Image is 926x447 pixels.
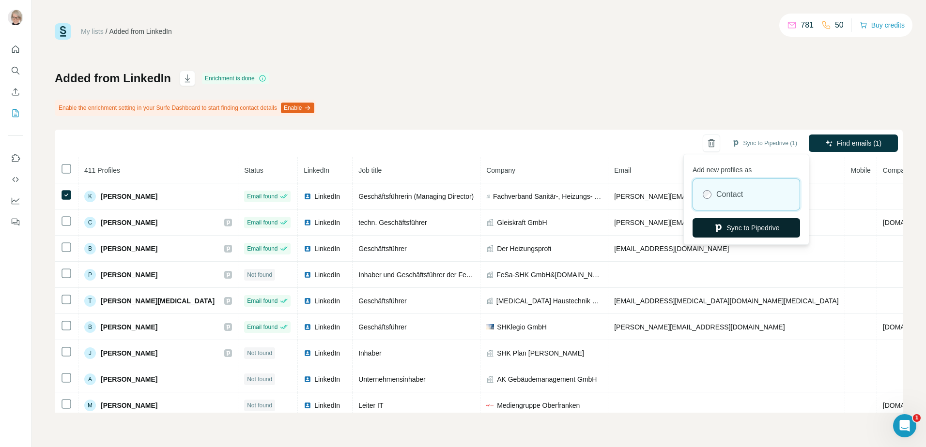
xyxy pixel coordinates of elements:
span: LinkedIn [314,218,340,227]
span: Email [614,166,631,174]
span: LinkedIn [314,322,340,332]
button: Enable [281,103,314,113]
span: [EMAIL_ADDRESS][DOMAIN_NAME] [614,245,729,253]
span: [MEDICAL_DATA] Haustechnik GmbH [496,296,602,306]
img: LinkedIn logo [304,297,311,305]
span: LinkedIn [314,270,340,280]
img: LinkedIn logo [304,349,311,357]
span: Company [486,166,515,174]
div: J [84,347,96,359]
button: Quick start [8,41,23,58]
span: Mobile [851,166,871,174]
div: Enable the enrichment setting in your Surfe Dashboard to start finding contact details [55,100,316,116]
div: B [84,321,96,333]
p: Add new profiles as [693,161,800,175]
span: Email found [247,218,278,227]
button: Feedback [8,213,23,231]
div: C [84,217,96,228]
span: [PERSON_NAME][MEDICAL_DATA] [101,296,215,306]
div: Added from LinkedIn [109,27,172,36]
span: Email found [247,192,278,201]
span: LinkedIn [314,401,340,410]
span: techn. Geschäftsführer [358,219,427,226]
span: Job title [358,166,382,174]
img: LinkedIn logo [304,245,311,253]
button: Buy credits [860,18,905,32]
div: A [84,373,96,385]
span: Not found [247,270,272,279]
span: SHK Plan [PERSON_NAME] [497,348,584,358]
span: LinkedIn [314,348,340,358]
span: Not found [247,375,272,384]
button: Search [8,62,23,79]
span: LinkedIn [304,166,329,174]
span: LinkedIn [314,374,340,384]
span: [PERSON_NAME] [101,374,157,384]
span: Inhaber [358,349,381,357]
button: Sync to Pipedrive [693,218,800,238]
img: Avatar [8,10,23,25]
label: Contact [716,189,743,200]
button: Sync to Pipedrive (1) [725,136,804,150]
div: P [84,269,96,281]
span: LinkedIn [314,244,340,253]
span: [PERSON_NAME][EMAIL_ADDRESS][DOMAIN_NAME] [614,219,785,226]
span: [PERSON_NAME] [101,270,157,280]
button: Enrich CSV [8,83,23,101]
span: Geschäftsführerin (Managing Director) [358,193,474,200]
button: My lists [8,104,23,122]
span: Fachverband Sanitär-, Heizungs- und Klimatechnik [GEOGRAPHIC_DATA] [493,192,602,201]
span: [PERSON_NAME] [101,192,157,201]
div: Enrichment is done [202,73,269,84]
img: LinkedIn logo [304,219,311,226]
span: [PERSON_NAME] [101,218,157,227]
span: Find emails (1) [837,138,882,148]
span: Not found [247,349,272,358]
button: Find emails (1) [809,134,898,152]
span: 1 [913,414,921,422]
img: LinkedIn logo [304,323,311,331]
span: [PERSON_NAME][EMAIL_ADDRESS][DOMAIN_NAME] [614,323,785,331]
div: K [84,191,96,202]
div: M [84,400,96,411]
img: LinkedIn logo [304,271,311,279]
span: Leiter IT [358,402,383,409]
div: T [84,295,96,307]
span: Der Heizungsprofi [497,244,551,253]
img: company-logo [486,324,494,329]
span: LinkedIn [314,192,340,201]
img: company-logo [486,402,494,409]
iframe: Intercom live chat [893,414,916,437]
img: Surfe Logo [55,23,71,40]
span: Gleiskraft GmbH [497,218,547,227]
span: Email found [247,323,278,331]
span: [PERSON_NAME] [101,244,157,253]
span: Geschäftsführer [358,297,407,305]
span: AK Gebäudemanagement GmbH [497,374,597,384]
p: 50 [835,19,844,31]
span: Not found [247,401,272,410]
span: [PERSON_NAME] [101,401,157,410]
span: Email found [247,244,278,253]
span: Email found [247,297,278,305]
p: 781 [801,19,814,31]
img: LinkedIn logo [304,375,311,383]
img: LinkedIn logo [304,402,311,409]
span: [PERSON_NAME] [101,322,157,332]
span: 411 Profiles [84,166,120,174]
span: Unternehmensinhaber [358,375,426,383]
button: Use Surfe on LinkedIn [8,149,23,167]
span: Inhaber und Geschäftsführer der FeSa-SHK GmbH&[DOMAIN_NAME] [358,271,571,279]
span: [PERSON_NAME][EMAIL_ADDRESS][DOMAIN_NAME] [614,193,785,200]
li: / [106,27,108,36]
span: SHKlegio GmbH [497,322,547,332]
span: [EMAIL_ADDRESS][MEDICAL_DATA][DOMAIN_NAME][MEDICAL_DATA] [614,297,838,305]
span: Status [244,166,263,174]
button: Dashboard [8,192,23,209]
button: Use Surfe API [8,171,23,188]
span: FeSa-SHK GmbH&[DOMAIN_NAME] [496,270,602,280]
div: B [84,243,96,254]
span: Geschäftsführer [358,323,407,331]
span: [PERSON_NAME] [101,348,157,358]
span: Geschäftsführer [358,245,407,253]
